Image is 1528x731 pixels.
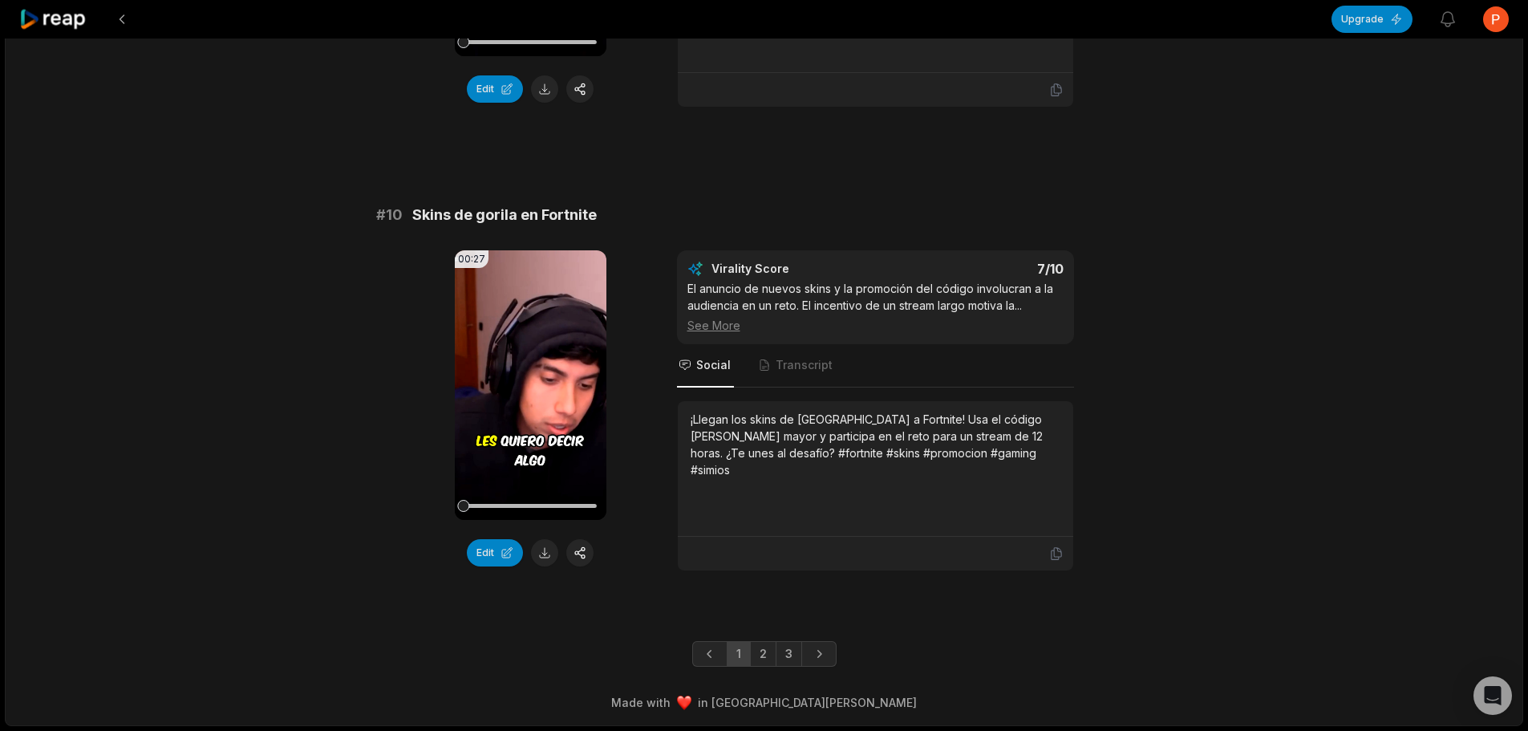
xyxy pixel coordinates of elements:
nav: Tabs [677,344,1074,388]
div: See More [687,317,1064,334]
span: Social [696,357,731,373]
a: Page 1 is your current page [727,641,751,667]
div: Virality Score [711,261,884,277]
div: Made with in [GEOGRAPHIC_DATA][PERSON_NAME] [20,694,1508,711]
button: Edit [467,539,523,567]
div: ¡Llegan los skins de [GEOGRAPHIC_DATA] a Fortnite! Usa el código [PERSON_NAME] mayor y participa ... [691,411,1060,478]
ul: Pagination [692,641,837,667]
div: Open Intercom Messenger [1473,676,1512,715]
video: Your browser does not support mp4 format. [455,250,606,520]
div: El anuncio de nuevos skins y la promoción del código involucran a la audiencia en un reto. El inc... [687,280,1064,334]
span: Transcript [776,357,833,373]
span: # 10 [376,204,403,226]
a: Previous page [692,641,728,667]
div: 7 /10 [891,261,1064,277]
button: Upgrade [1331,6,1412,33]
span: Skins de gorila en Fortnite [412,204,597,226]
button: Edit [467,75,523,103]
a: Next page [801,641,837,667]
a: Page 2 [750,641,776,667]
a: Page 3 [776,641,802,667]
img: heart emoji [677,696,691,710]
